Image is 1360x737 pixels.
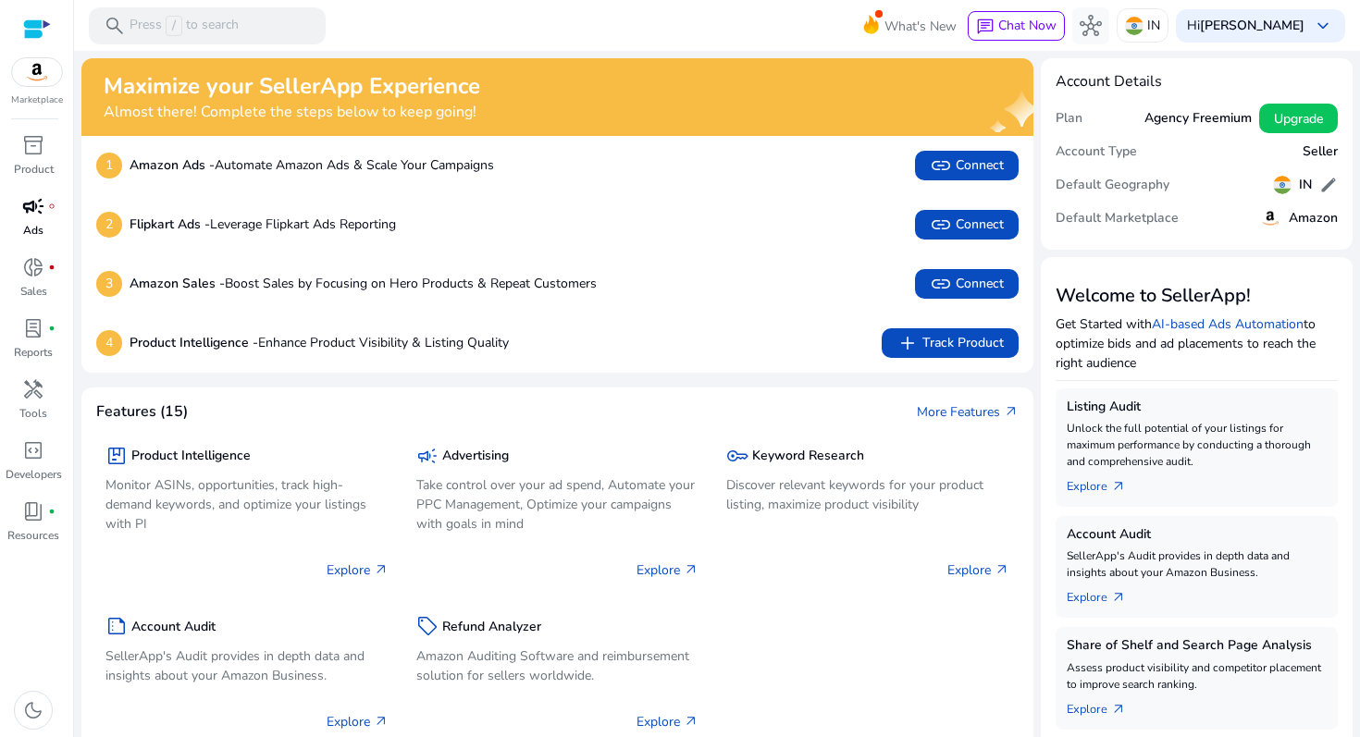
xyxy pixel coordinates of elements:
span: code_blocks [22,439,44,461]
p: Discover relevant keywords for your product listing, maximize product visibility [726,475,1009,514]
span: arrow_outward [1111,702,1126,717]
h2: Maximize your SellerApp Experience [104,73,480,100]
p: Sales [20,283,47,300]
button: Upgrade [1259,104,1338,133]
h5: Amazon [1289,211,1338,227]
span: fiber_manual_record [48,325,56,332]
p: Resources [7,527,59,544]
p: 1 [96,153,122,178]
img: in.svg [1273,176,1292,194]
span: arrow_outward [374,714,389,729]
span: Track Product [896,332,1004,354]
h5: Default Geography [1056,178,1169,193]
a: Explorearrow_outward [1067,470,1141,496]
span: arrow_outward [374,562,389,577]
h5: IN [1299,178,1312,193]
h5: Advertising [442,448,509,464]
button: hub [1072,7,1109,44]
span: handyman [22,378,44,400]
p: 4 [96,330,122,356]
span: link [930,154,952,177]
a: Explorearrow_outward [1067,693,1141,719]
span: fiber_manual_record [48,264,56,271]
h5: Agency Freemium [1144,111,1252,127]
p: Take control over your ad spend, Automate your PPC Management, Optimize your campaigns with goals... [416,475,699,534]
h5: Refund Analyzer [442,620,541,635]
p: Developers [6,466,62,483]
button: addTrack Product [882,328,1019,358]
h5: Share of Shelf and Search Page Analysis [1067,638,1328,654]
span: add [896,332,919,354]
p: 3 [96,271,122,297]
button: linkConnect [915,210,1019,240]
p: Boost Sales by Focusing on Hero Products & Repeat Customers [130,274,597,293]
p: Enhance Product Visibility & Listing Quality [130,333,509,352]
span: dark_mode [22,699,44,721]
span: book_4 [22,500,44,522]
span: arrow_outward [684,562,699,577]
h5: Default Marketplace [1056,211,1179,227]
span: edit [1319,176,1338,194]
p: Explore [637,712,699,731]
img: in.svg [1125,17,1144,35]
h5: Keyword Research [752,448,864,464]
p: Explore [637,560,699,580]
p: Get Started with to optimize bids and ad placements to reach the right audience [1056,314,1339,373]
button: chatChat Now [968,11,1065,41]
p: Automate Amazon Ads & Scale Your Campaigns [130,155,494,175]
span: fiber_manual_record [48,203,56,210]
h5: Product Intelligence [131,448,251,464]
span: arrow_outward [995,562,1009,577]
span: link [930,214,952,236]
h5: Account Audit [131,620,216,635]
h5: Account Type [1056,144,1137,160]
span: arrow_outward [1111,479,1126,494]
img: amazon.svg [1259,207,1281,229]
span: Connect [930,273,1004,295]
span: fiber_manual_record [48,508,56,515]
span: What's New [884,10,957,43]
b: Amazon Ads - [130,156,215,174]
span: Chat Now [998,17,1057,34]
p: Reports [14,344,53,361]
p: Press to search [130,16,239,36]
h5: Listing Audit [1067,399,1328,415]
button: linkConnect [915,269,1019,299]
span: donut_small [22,256,44,278]
span: campaign [416,445,439,467]
h4: Account Details [1056,73,1339,91]
h5: Account Audit [1067,527,1328,543]
p: Assess product visibility and competitor placement to improve search ranking. [1067,659,1328,693]
h4: Features (15) [96,403,188,421]
p: Marketplace [11,93,63,107]
b: Product Intelligence - [130,334,258,351]
h5: Seller [1303,144,1338,160]
a: AI-based Ads Automation [1152,315,1304,333]
img: amazon.svg [12,58,62,86]
span: package [105,445,128,467]
p: 2 [96,212,122,238]
a: More Featuresarrow_outward [917,402,1019,422]
span: key [726,445,748,467]
span: summarize [105,615,128,637]
span: / [166,16,182,36]
span: Connect [930,154,1004,177]
h3: Welcome to SellerApp! [1056,285,1339,307]
span: arrow_outward [1004,404,1019,419]
p: SellerApp's Audit provides in depth data and insights about your Amazon Business. [105,646,389,685]
h4: Almost there! Complete the steps below to keep going! [104,104,480,121]
span: link [930,273,952,295]
span: hub [1080,15,1102,37]
p: Monitor ASINs, opportunities, track high-demand keywords, and optimize your listings with PI [105,475,389,534]
span: Upgrade [1274,109,1323,129]
span: search [104,15,126,37]
span: chat [976,18,995,36]
span: keyboard_arrow_down [1312,15,1334,37]
p: Explore [947,560,1009,580]
p: Ads [23,222,43,239]
span: Connect [930,214,1004,236]
p: SellerApp's Audit provides in depth data and insights about your Amazon Business. [1067,547,1328,581]
p: Explore [327,560,389,580]
span: arrow_outward [1111,590,1126,605]
p: IN [1147,9,1160,42]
